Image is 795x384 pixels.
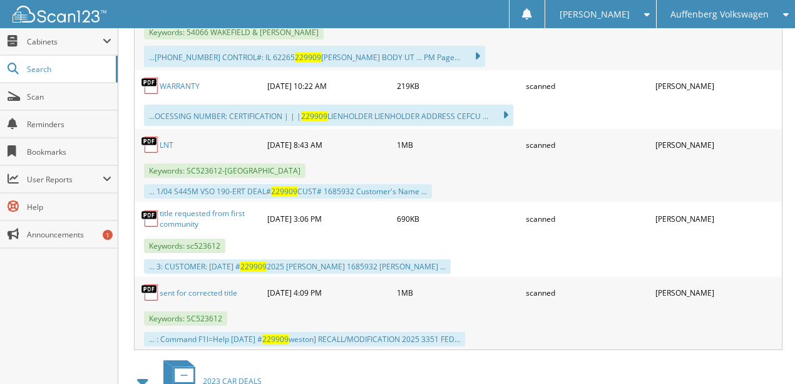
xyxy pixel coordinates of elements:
[560,11,630,18] span: [PERSON_NAME]
[523,205,652,232] div: scanned
[264,205,394,232] div: [DATE] 3:06 PM
[27,91,111,102] span: Scan
[141,209,160,228] img: PDF.png
[144,311,227,326] span: Keywords: SC523612
[652,280,782,305] div: [PERSON_NAME]
[144,25,324,39] span: Keywords: 54066 WAKEFIELD & [PERSON_NAME]
[27,229,111,240] span: Announcements
[262,334,289,345] span: 229909
[160,81,200,91] a: WARRANTY
[295,52,321,63] span: 229909
[144,184,432,199] div: ... 1/04 S445M VSO 190-ERT DEAL# CUST# 1685932 Customer's Name ...
[394,205,523,232] div: 690KB
[141,76,160,95] img: PDF.png
[394,132,523,157] div: 1MB
[144,163,305,178] span: Keywords: SC523612-[GEOGRAPHIC_DATA]
[523,73,652,98] div: scanned
[27,202,111,212] span: Help
[523,280,652,305] div: scanned
[27,36,103,47] span: Cabinets
[670,11,769,18] span: Auffenberg Volkswagen
[240,261,267,272] span: 229909
[141,135,160,154] img: PDF.png
[301,111,327,122] span: 229909
[144,46,485,67] div: ...[PHONE_NUMBER] CONTROL#: IL 62265 [PERSON_NAME] BODY UT ... PM Page...
[160,288,237,298] a: sent for corrected title
[394,73,523,98] div: 219KB
[652,132,782,157] div: [PERSON_NAME]
[27,64,110,75] span: Search
[160,140,173,150] a: LNT
[13,6,106,23] img: scan123-logo-white.svg
[144,105,513,126] div: ...OCESSING NUMBER: CERTIFICATION | | | LIENHOLDER LIENHOLDER ADDRESS CEFCU ...
[27,119,111,130] span: Reminders
[394,280,523,305] div: 1MB
[652,205,782,232] div: [PERSON_NAME]
[160,208,261,229] a: title requested from first community
[144,239,225,253] span: Keywords: sc523612
[271,186,297,197] span: 229909
[264,73,394,98] div: [DATE] 10:22 AM
[144,332,465,346] div: ... : Command F1l=Help [DATE] # weston] RECALL/MODIFICATION 2025 3351 FED...
[523,132,652,157] div: scanned
[27,147,111,157] span: Bookmarks
[144,259,451,274] div: ... 3: CUSTOMER: [DATE] # 2025 [PERSON_NAME] 1685932 [PERSON_NAME] ...
[27,174,103,185] span: User Reports
[264,280,394,305] div: [DATE] 4:09 PM
[141,283,160,302] img: PDF.png
[264,132,394,157] div: [DATE] 8:43 AM
[103,230,113,240] div: 1
[652,73,782,98] div: [PERSON_NAME]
